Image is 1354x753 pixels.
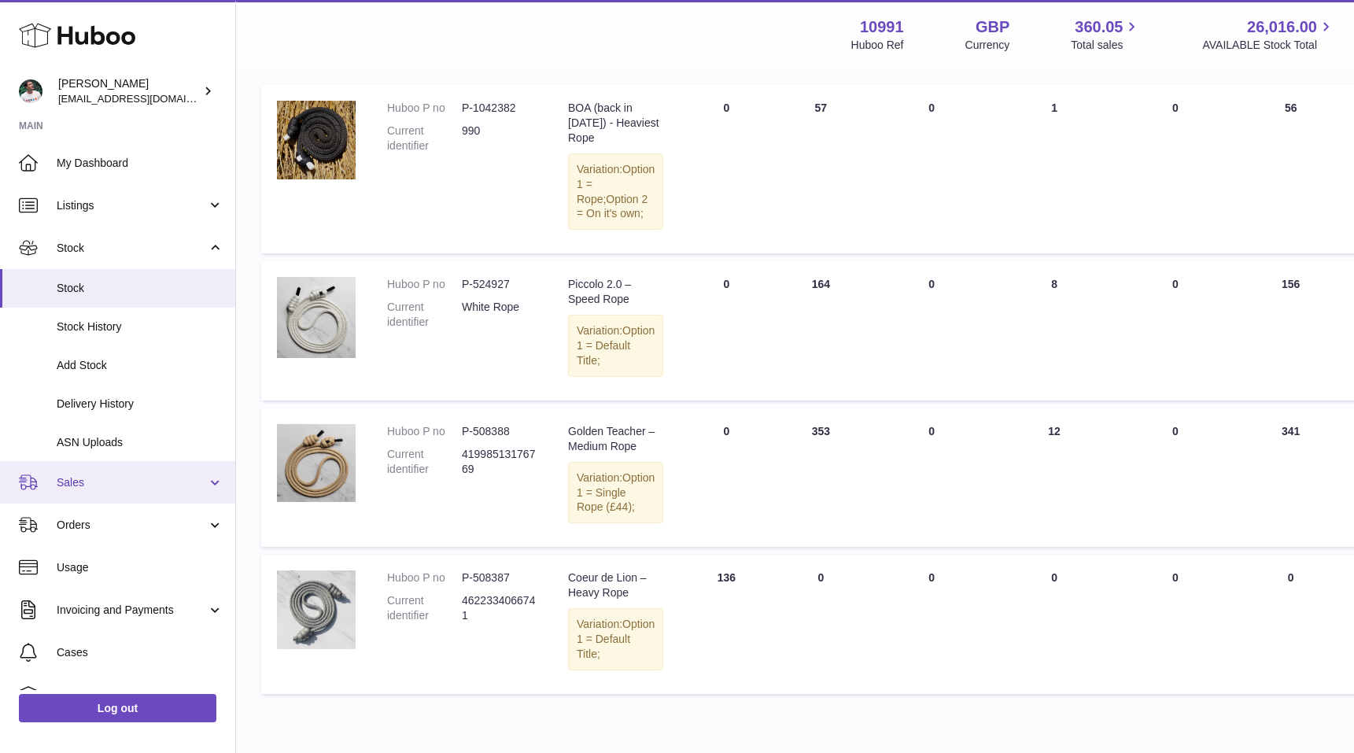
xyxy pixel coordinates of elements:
[1202,38,1335,53] span: AVAILABLE Stock Total
[577,618,655,660] span: Option 1 = Default Title;
[57,241,207,256] span: Stock
[679,261,773,400] td: 0
[462,300,537,330] dd: White Rope
[1172,425,1179,437] span: 0
[1075,17,1123,38] span: 360.05
[57,281,223,296] span: Stock
[387,447,462,477] dt: Current identifier
[57,645,223,660] span: Cases
[277,277,356,358] img: product image
[1172,571,1179,584] span: 0
[277,570,356,649] img: product image
[773,85,868,253] td: 57
[19,694,216,722] a: Log out
[773,555,868,693] td: 0
[995,555,1113,693] td: 0
[57,198,207,213] span: Listings
[57,319,223,334] span: Stock History
[868,261,995,400] td: 0
[851,38,904,53] div: Huboo Ref
[568,462,663,524] div: Variation:
[387,300,462,330] dt: Current identifier
[976,17,1009,38] strong: GBP
[577,193,647,220] span: Option 2 = On it's own;
[773,408,868,547] td: 353
[462,101,537,116] dd: P-1042382
[1172,102,1179,114] span: 0
[1172,278,1179,290] span: 0
[1202,17,1335,53] a: 26,016.00 AVAILABLE Stock Total
[995,85,1113,253] td: 1
[387,124,462,153] dt: Current identifier
[462,277,537,292] dd: P-524927
[1238,261,1345,400] td: 156
[277,424,356,502] img: product image
[860,17,904,38] strong: 10991
[868,555,995,693] td: 0
[57,603,207,618] span: Invoicing and Payments
[19,79,42,103] img: timshieff@gmail.com
[568,101,663,146] div: BOA (back in [DATE]) - Heaviest Rope
[773,261,868,400] td: 164
[965,38,1010,53] div: Currency
[568,315,663,377] div: Variation:
[277,101,356,179] img: product image
[462,424,537,439] dd: P-508388
[1238,555,1345,693] td: 0
[462,124,537,153] dd: 990
[679,85,773,253] td: 0
[1071,38,1141,53] span: Total sales
[868,85,995,253] td: 0
[387,593,462,623] dt: Current identifier
[462,570,537,585] dd: P-508387
[57,435,223,450] span: ASN Uploads
[57,358,223,373] span: Add Stock
[995,408,1113,547] td: 12
[462,593,537,623] dd: 4622334066741
[57,518,207,533] span: Orders
[387,570,462,585] dt: Huboo P no
[868,408,995,547] td: 0
[387,277,462,292] dt: Huboo P no
[57,688,223,703] span: Channels
[58,76,200,106] div: [PERSON_NAME]
[57,475,207,490] span: Sales
[462,447,537,477] dd: 41998513176769
[57,560,223,575] span: Usage
[568,424,663,454] div: Golden Teacher – Medium Rope
[387,101,462,116] dt: Huboo P no
[577,324,655,367] span: Option 1 = Default Title;
[57,397,223,412] span: Delivery History
[679,408,773,547] td: 0
[577,471,655,514] span: Option 1 = Single Rope (£44);
[1238,85,1345,253] td: 56
[568,570,663,600] div: Coeur de Lion – Heavy Rope
[1238,408,1345,547] td: 341
[679,555,773,693] td: 136
[568,608,663,670] div: Variation:
[1071,17,1141,53] a: 360.05 Total sales
[387,424,462,439] dt: Huboo P no
[568,153,663,231] div: Variation:
[1247,17,1317,38] span: 26,016.00
[568,277,663,307] div: Piccolo 2.0 – Speed Rope
[58,92,231,105] span: [EMAIL_ADDRESS][DOMAIN_NAME]
[995,261,1113,400] td: 8
[577,163,655,205] span: Option 1 = Rope;
[57,156,223,171] span: My Dashboard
